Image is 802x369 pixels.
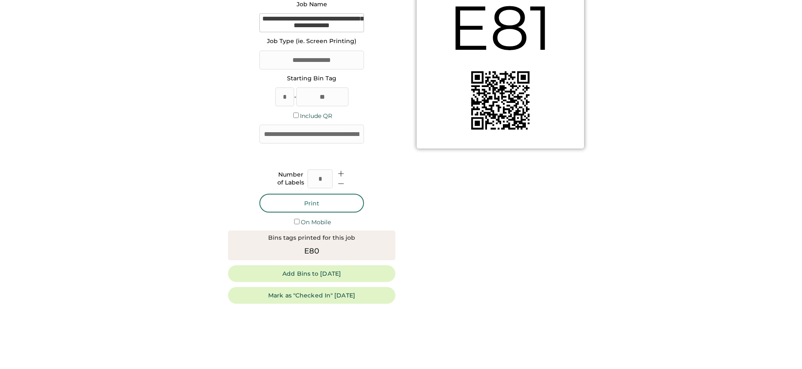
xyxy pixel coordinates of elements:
[287,74,336,83] div: Starting Bin Tag
[294,93,296,101] div: -
[304,246,320,257] div: E80
[259,194,364,213] button: Print
[301,218,331,226] label: On Mobile
[300,112,332,120] label: Include QR
[267,37,356,46] div: Job Type (ie. Screen Printing)
[277,171,304,187] div: Number of Labels
[297,0,327,9] div: Job Name
[228,265,395,282] button: Add Bins to [DATE]
[228,287,395,304] button: Mark as "Checked In" [DATE]
[268,234,355,242] div: Bins tags printed for this job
